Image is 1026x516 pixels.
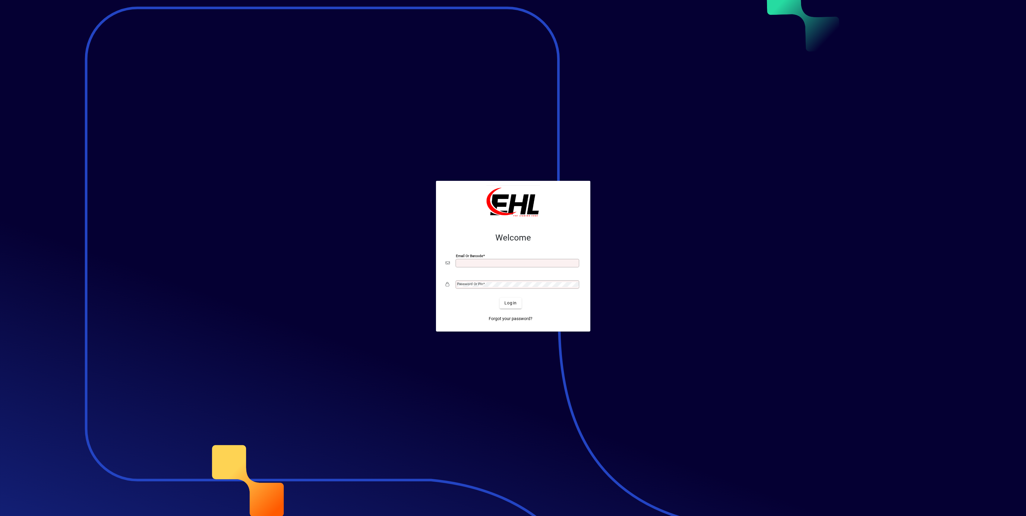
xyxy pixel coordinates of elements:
span: Login [504,300,517,306]
h2: Welcome [446,233,581,243]
button: Login [500,298,522,309]
span: Forgot your password? [489,316,532,322]
a: Forgot your password? [486,313,535,324]
mat-label: Password or Pin [457,282,483,286]
mat-label: Email or Barcode [456,253,483,258]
